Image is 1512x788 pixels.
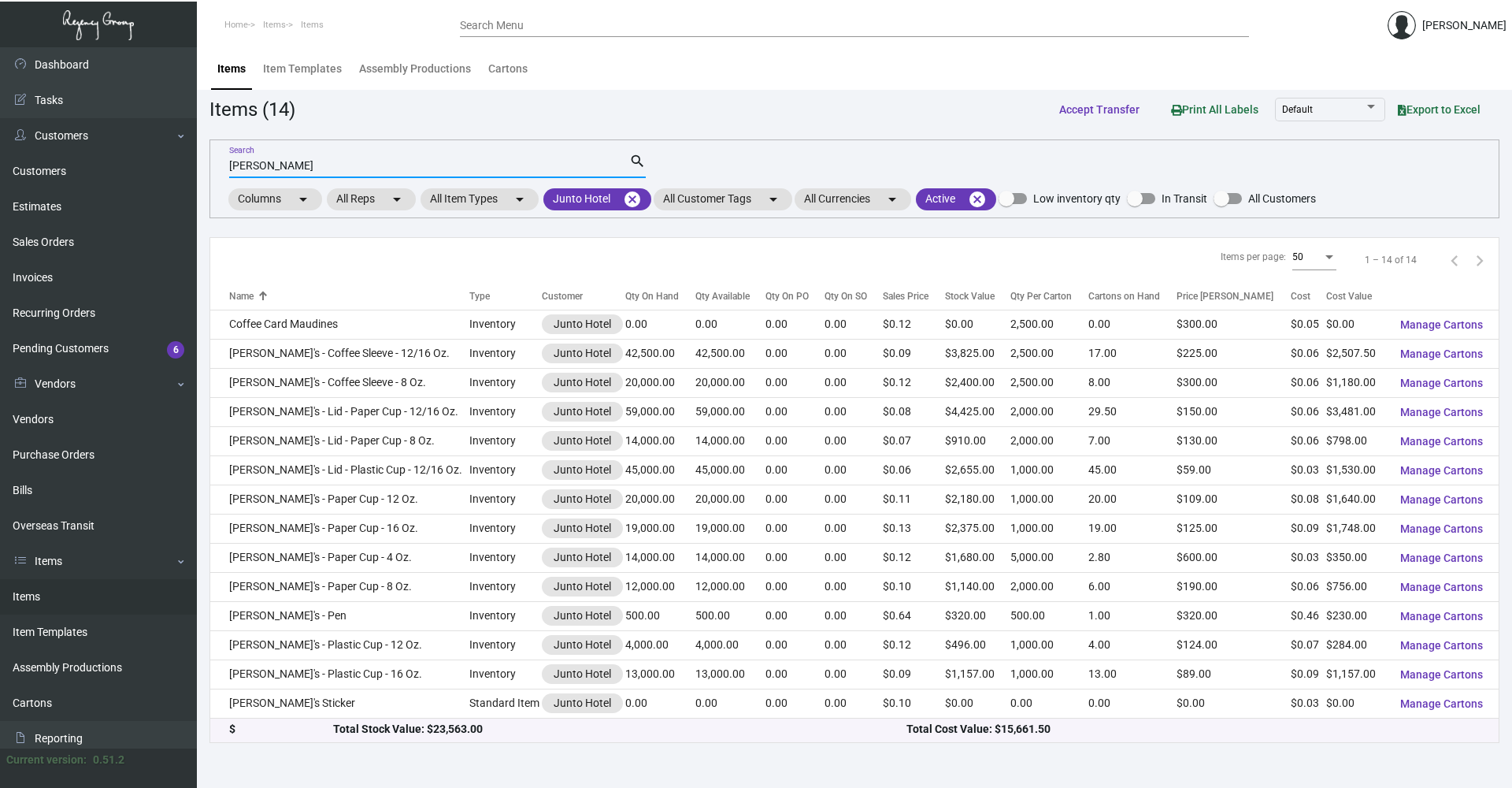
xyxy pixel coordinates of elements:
[229,289,254,303] div: Name
[695,485,766,514] td: 20,000.00
[1177,689,1291,718] td: $0.00
[1291,543,1325,572] td: $0.03
[1177,601,1291,630] td: $320.00
[1177,289,1291,303] div: Price [PERSON_NAME]
[825,601,883,630] td: 0.00
[1177,426,1291,455] td: $130.00
[1326,543,1388,572] td: $350.00
[210,455,469,485] td: [PERSON_NAME]'s - Lid - Plastic Cup - 12/16 Oz.
[883,397,944,426] td: $0.08
[1291,289,1325,303] div: Cost
[1162,189,1207,208] span: In Transit
[883,601,944,630] td: $0.64
[6,752,87,768] div: Current version:
[625,455,695,485] td: 45,000.00
[1088,689,1177,718] td: 0.00
[695,310,766,339] td: 0.00
[765,368,825,397] td: 0.00
[625,689,695,718] td: 0.00
[625,368,695,397] td: 20,000.00
[1388,340,1495,368] button: Manage Cartons
[1400,522,1483,535] span: Manage Cartons
[695,689,766,718] td: 0.00
[1442,247,1467,273] button: Previous page
[1388,398,1495,426] button: Manage Cartons
[294,190,313,209] mat-icon: arrow_drop_down
[1326,514,1388,543] td: $1,748.00
[387,190,406,209] mat-icon: arrow_drop_down
[1088,543,1177,572] td: 2.80
[1388,631,1495,660] button: Manage Cartons
[1326,310,1388,339] td: $0.00
[1326,485,1388,514] td: $1,640.00
[488,61,528,77] div: Cartons
[542,282,625,310] th: Customer
[1088,339,1177,368] td: 17.00
[1088,310,1177,339] td: 0.00
[554,608,611,624] div: Junto Hotel
[625,572,695,601] td: 12,000.00
[625,289,679,303] div: Qty On Hand
[695,289,750,303] div: Qty Available
[625,630,695,660] td: 4,000.00
[1291,689,1325,718] td: $0.03
[1398,103,1480,116] span: Export to Excel
[625,289,695,303] div: Qty On Hand
[825,289,867,303] div: Qty On SO
[1385,95,1493,124] button: Export to Excel
[469,426,542,455] td: Inventory
[945,630,1010,660] td: $496.00
[825,310,883,339] td: 0.00
[1291,368,1325,397] td: $0.06
[1291,339,1325,368] td: $0.06
[210,572,469,601] td: [PERSON_NAME]'s - Paper Cup - 8 Oz.
[695,572,766,601] td: 12,000.00
[1400,639,1483,652] span: Manage Cartons
[554,520,611,537] div: Junto Hotel
[883,485,944,514] td: $0.11
[554,491,611,507] div: Junto Hotel
[625,601,695,630] td: 500.00
[1388,456,1495,485] button: Manage Cartons
[210,543,469,572] td: [PERSON_NAME]'s - Paper Cup - 4 Oz.
[469,630,542,660] td: Inventory
[695,514,766,543] td: 19,000.00
[359,61,471,77] div: Assembly Productions
[224,20,248,30] span: Home
[883,289,928,303] div: Sales Price
[1400,406,1483,418] span: Manage Cartons
[1400,552,1483,564] span: Manage Cartons
[1177,485,1291,514] td: $109.00
[765,514,825,543] td: 0.00
[210,426,469,455] td: [PERSON_NAME]'s - Lid - Paper Cup - 8 Oz.
[1282,104,1313,115] span: Default
[1400,610,1483,623] span: Manage Cartons
[1467,247,1492,273] button: Next page
[554,403,611,420] div: Junto Hotel
[625,660,695,689] td: 13,000.00
[765,289,809,303] div: Qty On PO
[1388,310,1495,339] button: Manage Cartons
[1326,339,1388,368] td: $2,507.50
[825,455,883,485] td: 0.00
[1177,289,1273,303] div: Price [PERSON_NAME]
[1177,339,1291,368] td: $225.00
[883,630,944,660] td: $0.12
[554,316,611,333] div: Junto Hotel
[1010,455,1088,485] td: 1,000.00
[945,397,1010,426] td: $4,425.00
[883,660,944,689] td: $0.09
[554,637,611,653] div: Junto Hotel
[695,368,766,397] td: 20,000.00
[228,188,322,210] mat-chip: Columns
[1177,543,1291,572] td: $600.00
[945,368,1010,397] td: $2,400.00
[301,20,324,30] span: Items
[883,339,944,368] td: $0.09
[1047,95,1152,124] button: Accept Transfer
[1326,572,1388,601] td: $756.00
[695,426,766,455] td: 14,000.00
[825,339,883,368] td: 0.00
[825,630,883,660] td: 0.00
[1291,572,1325,601] td: $0.06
